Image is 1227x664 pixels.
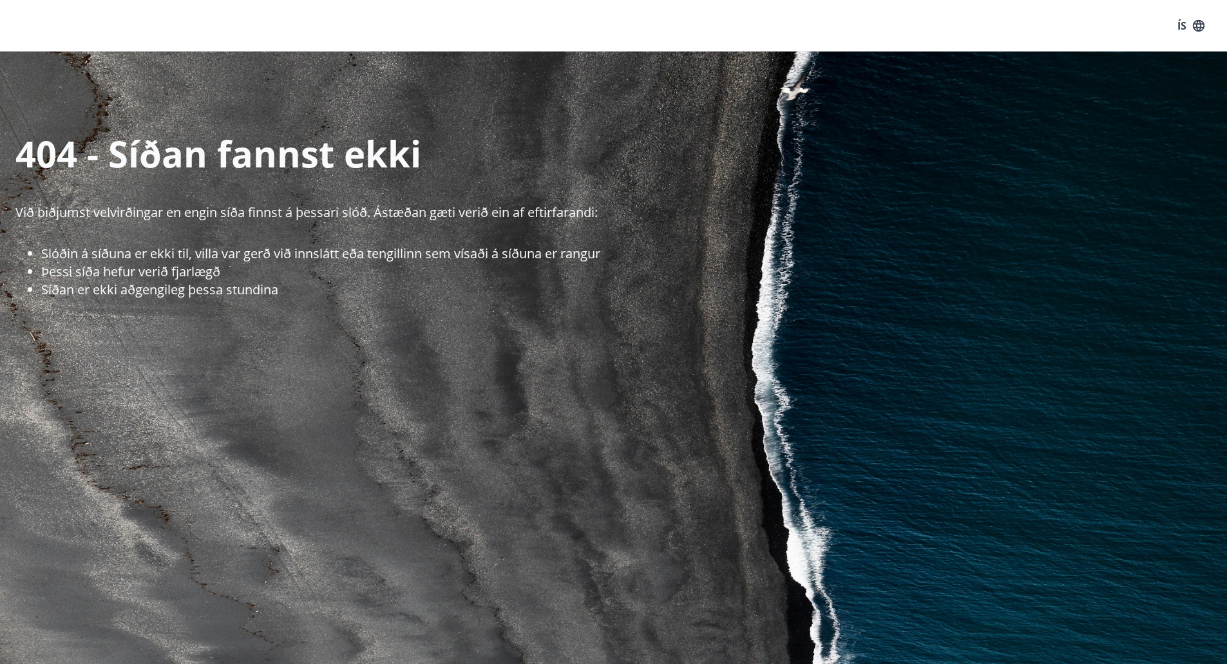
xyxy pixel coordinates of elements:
p: 404 - Síðan fannst ekki [15,129,1227,178]
button: ÍS [1170,14,1212,37]
li: Þessi síða hefur verið fjarlægð [41,263,1227,281]
li: Síðan er ekki aðgengileg þessa stundina [41,281,1227,299]
li: Slóðin á síðuna er ekki til, villa var gerð við innslátt eða tengillinn sem vísaði á síðuna er ra... [41,245,1227,263]
p: Við biðjumst velvirðingar en engin síða finnst á þessari slóð. Ástæðan gæti verið ein af eftirfar... [15,204,1227,222]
